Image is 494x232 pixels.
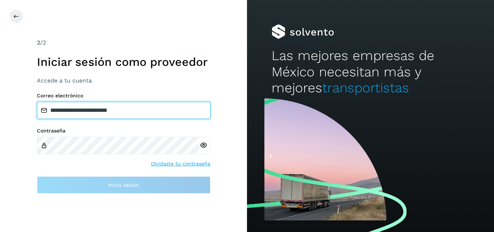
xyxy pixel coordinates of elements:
label: Correo electrónico [37,93,210,99]
span: Inicia sesión [108,182,139,187]
h1: Iniciar sesión como proveedor [37,55,210,69]
a: Olvidaste tu contraseña [151,160,210,168]
h2: Las mejores empresas de México necesitan más y mejores [272,48,469,96]
button: Inicia sesión [37,176,210,194]
label: Contraseña [37,128,210,134]
div: /2 [37,38,210,47]
span: 2 [37,39,40,46]
h3: Accede a tu cuenta [37,77,210,84]
span: transportistas [322,80,409,96]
